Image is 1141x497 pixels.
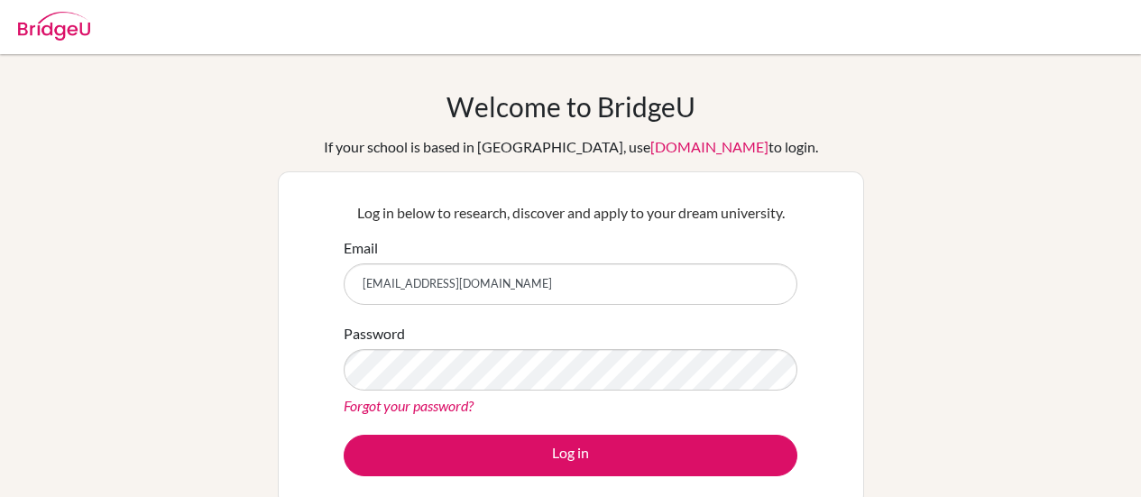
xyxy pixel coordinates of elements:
[344,202,797,224] p: Log in below to research, discover and apply to your dream university.
[18,12,90,41] img: Bridge-U
[344,237,378,259] label: Email
[344,323,405,345] label: Password
[344,435,797,476] button: Log in
[446,90,695,123] h1: Welcome to BridgeU
[324,136,818,158] div: If your school is based in [GEOGRAPHIC_DATA], use to login.
[344,397,474,414] a: Forgot your password?
[650,138,768,155] a: [DOMAIN_NAME]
